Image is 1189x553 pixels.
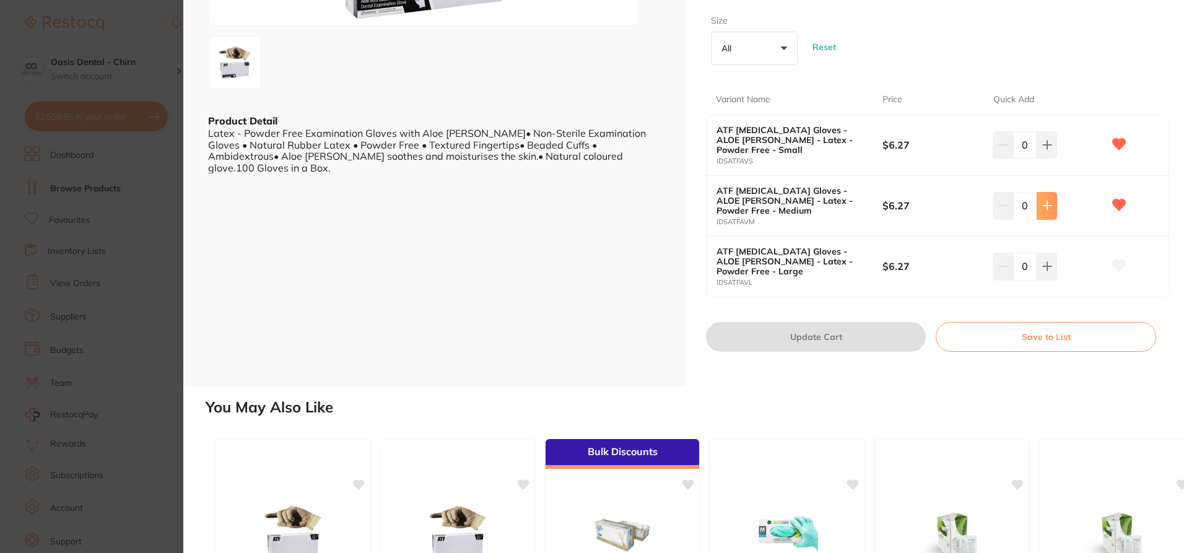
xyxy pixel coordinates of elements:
b: ATF [MEDICAL_DATA] Gloves - ALOE [PERSON_NAME] - Latex - Powder Free - Small [716,125,866,155]
b: Product Detail [208,115,277,127]
img: MTkyMA [212,40,257,85]
div: Latex - Powder Free Examination Gloves with Aloe [PERSON_NAME]• Non-Sterile Examination Gloves • ... [208,128,661,173]
p: Price [882,94,902,106]
button: All [711,32,798,65]
div: Bulk Discounts [546,439,699,469]
b: $6.27 [882,259,982,273]
p: Variant Name [716,94,770,106]
label: Size [711,15,794,27]
button: Reset [809,25,840,70]
b: ATF [MEDICAL_DATA] Gloves - ALOE [PERSON_NAME] - Latex - Powder Free - Medium [716,186,866,216]
small: IDSATFAVL [716,279,882,287]
p: Quick Add [993,94,1034,106]
small: IDSATFAVM [716,218,882,226]
b: ATF [MEDICAL_DATA] Gloves - ALOE [PERSON_NAME] - Latex - Powder Free - Large [716,246,866,276]
b: $6.27 [882,138,982,152]
button: Save to List [936,322,1156,352]
button: Update Cart [706,322,926,352]
h2: You May Also Like [206,399,1184,416]
small: IDSATFAVS [716,157,882,165]
p: All [721,43,736,54]
b: $6.27 [882,199,982,212]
